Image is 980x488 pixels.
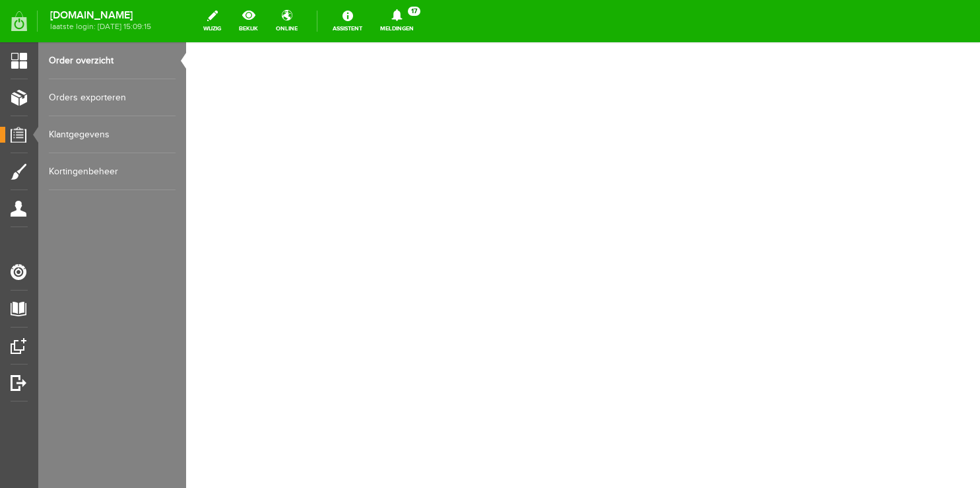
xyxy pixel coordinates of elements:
strong: [DOMAIN_NAME] [50,12,151,19]
span: laatste login: [DATE] 15:09:15 [50,23,151,30]
span: 17 [408,7,420,16]
a: Kortingenbeheer [49,153,176,190]
a: bekijk [231,7,266,36]
a: Orders exporteren [49,79,176,116]
a: online [268,7,306,36]
a: Meldingen17 [372,7,422,36]
a: Klantgegevens [49,116,176,153]
a: Order overzicht [49,42,176,79]
a: Assistent [325,7,370,36]
a: wijzig [195,7,229,36]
